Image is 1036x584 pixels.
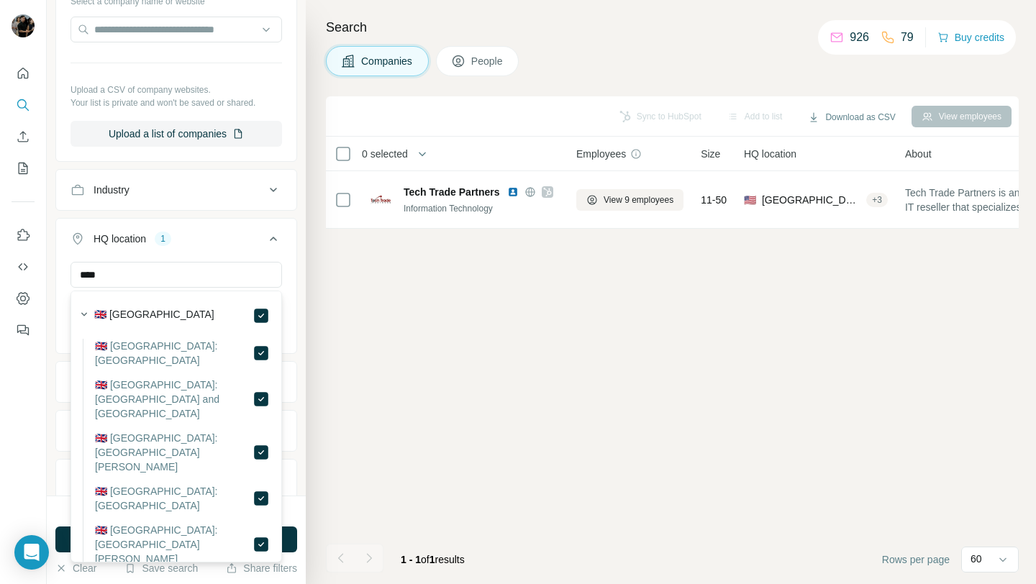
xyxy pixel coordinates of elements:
span: HQ location [744,147,796,161]
label: 🇬🇧 [GEOGRAPHIC_DATA]: [GEOGRAPHIC_DATA] and [GEOGRAPHIC_DATA] [95,378,253,421]
span: About [905,147,932,161]
button: Clear [55,561,96,575]
span: 11-50 [701,193,727,207]
button: Search [12,92,35,118]
img: Logo of Tech Trade Partners [369,188,392,211]
span: of [421,554,430,565]
button: My lists [12,155,35,181]
span: 1 [430,554,435,565]
p: 60 [971,552,982,566]
span: Tech Trade Partners [404,185,500,199]
button: Save search [124,561,198,575]
button: HQ location1 [56,222,296,262]
label: 🇬🇧 [GEOGRAPHIC_DATA]: [GEOGRAPHIC_DATA][PERSON_NAME] [95,523,253,566]
span: Employees [576,147,626,161]
button: Annual revenue ($) [56,365,296,399]
div: Information Technology [404,202,559,215]
p: Your list is private and won't be saved or shared. [71,96,282,109]
button: Industry [56,173,296,207]
button: View 9 employees [576,189,683,211]
p: 79 [901,29,914,46]
button: Download as CSV [798,106,905,128]
label: 🇬🇧 [GEOGRAPHIC_DATA] [94,307,214,324]
button: Buy credits [937,27,1004,47]
p: 926 [850,29,869,46]
img: LinkedIn logo [507,186,519,198]
div: + 3 [866,193,888,206]
span: results [401,554,465,565]
button: Run search [55,526,297,552]
button: Share filters [226,561,297,575]
span: [GEOGRAPHIC_DATA], [US_STATE] [762,193,860,207]
h4: Search [326,17,1019,37]
span: Companies [361,54,414,68]
button: Upload a list of companies [71,121,282,147]
button: Enrich CSV [12,124,35,150]
button: Employees (size) [56,414,296,448]
span: 🇺🇸 [744,193,756,207]
span: Size [701,147,720,161]
button: Quick start [12,60,35,86]
label: 🇬🇧 [GEOGRAPHIC_DATA]: [GEOGRAPHIC_DATA][PERSON_NAME] [95,431,253,474]
div: 1 [155,232,171,245]
label: 🇬🇧 [GEOGRAPHIC_DATA]: [GEOGRAPHIC_DATA] [95,484,253,513]
span: Rows per page [882,552,950,567]
button: Dashboard [12,286,35,311]
button: Use Surfe API [12,254,35,280]
button: Use Surfe on LinkedIn [12,222,35,248]
div: HQ location [94,232,146,246]
img: Avatar [12,14,35,37]
button: Feedback [12,317,35,343]
div: Industry [94,183,129,197]
span: People [471,54,504,68]
label: 🇬🇧 [GEOGRAPHIC_DATA]: [GEOGRAPHIC_DATA] [95,339,253,368]
span: 1 - 1 [401,554,421,565]
span: View 9 employees [604,193,673,206]
div: Open Intercom Messenger [14,535,49,570]
p: Upload a CSV of company websites. [71,83,282,96]
span: 0 selected [362,147,408,161]
button: Technologies [56,462,296,497]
